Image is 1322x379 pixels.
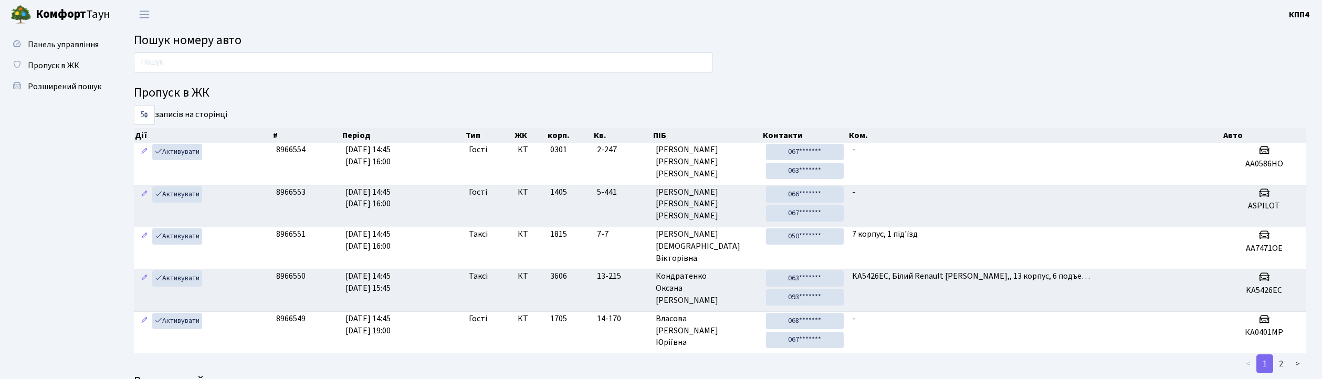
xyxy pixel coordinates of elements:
a: Панель управління [5,34,110,55]
a: Редагувати [138,186,151,203]
span: 1705 [550,313,567,324]
span: [DATE] 14:45 [DATE] 16:00 [345,228,391,252]
span: КТ [518,270,542,282]
h5: KA5426EC [1226,286,1302,296]
span: Таксі [469,270,488,282]
th: Тип [465,128,513,143]
span: 8966553 [276,186,306,198]
span: KA5426EC, Білий Renault [PERSON_NAME],, 13 корпус, 6 подъе… [852,270,1090,282]
span: 7 корпус, 1 під'їзд [852,228,918,240]
a: Активувати [152,313,202,329]
span: КТ [518,144,542,156]
a: 2 [1273,354,1289,373]
a: КПП4 [1289,8,1309,21]
span: 0301 [550,144,567,155]
span: 8966550 [276,270,306,282]
span: [PERSON_NAME] [PERSON_NAME] [PERSON_NAME] [656,144,758,180]
span: Гості [469,144,487,156]
a: Активувати [152,228,202,245]
span: 1405 [550,186,567,198]
span: Розширений пошук [28,81,101,92]
b: Комфорт [36,6,86,23]
h5: AA7471OE [1226,244,1302,254]
span: 13-215 [597,270,647,282]
span: Пошук номеру авто [134,31,242,49]
span: Таун [36,6,110,24]
a: Редагувати [138,313,151,329]
span: - [852,186,855,198]
th: Дії [134,128,272,143]
span: Гості [469,313,487,325]
span: 5-441 [597,186,647,198]
span: 1815 [550,228,567,240]
span: [PERSON_NAME] [PERSON_NAME] [PERSON_NAME] [656,186,758,223]
a: Редагувати [138,270,151,287]
th: Кв. [593,128,652,143]
span: [DATE] 14:45 [DATE] 16:00 [345,186,391,210]
th: # [272,128,342,143]
th: ПІБ [652,128,762,143]
a: Редагувати [138,144,151,160]
span: Таксі [469,228,488,240]
span: Власова [PERSON_NAME] Юріївна [656,313,758,349]
a: Пропуск в ЖК [5,55,110,76]
label: записів на сторінці [134,105,227,125]
span: - [852,313,855,324]
span: 8966549 [276,313,306,324]
span: 8966551 [276,228,306,240]
span: КТ [518,228,542,240]
span: [DATE] 14:45 [DATE] 16:00 [345,144,391,167]
h5: АА0586НО [1226,159,1302,169]
th: Період [341,128,464,143]
th: Контакти [762,128,848,143]
span: Гості [469,186,487,198]
span: 7-7 [597,228,647,240]
b: КПП4 [1289,9,1309,20]
span: - [852,144,855,155]
th: ЖК [513,128,547,143]
a: Активувати [152,144,202,160]
span: [PERSON_NAME] [DEMOGRAPHIC_DATA] Вікторівна [656,228,758,265]
span: Кондратенко Оксана [PERSON_NAME] [656,270,758,307]
a: Активувати [152,186,202,203]
h5: КА0401МР [1226,328,1302,338]
a: Активувати [152,270,202,287]
select: записів на сторінці [134,105,155,125]
th: Ком. [848,128,1222,143]
button: Переключити навігацію [131,6,158,23]
span: 14-170 [597,313,647,325]
a: Розширений пошук [5,76,110,97]
span: [DATE] 14:45 [DATE] 19:00 [345,313,391,336]
a: > [1289,354,1306,373]
input: Пошук [134,52,712,72]
img: logo.png [11,4,32,25]
h5: ASPILOT [1226,201,1302,211]
span: КТ [518,186,542,198]
span: 8966554 [276,144,306,155]
h4: Пропуск в ЖК [134,86,1306,101]
span: Пропуск в ЖК [28,60,79,71]
a: Редагувати [138,228,151,245]
span: Панель управління [28,39,99,50]
th: Авто [1222,128,1306,143]
span: 3606 [550,270,567,282]
span: КТ [518,313,542,325]
span: 2-247 [597,144,647,156]
span: [DATE] 14:45 [DATE] 15:45 [345,270,391,294]
th: корп. [547,128,593,143]
a: 1 [1256,354,1273,373]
